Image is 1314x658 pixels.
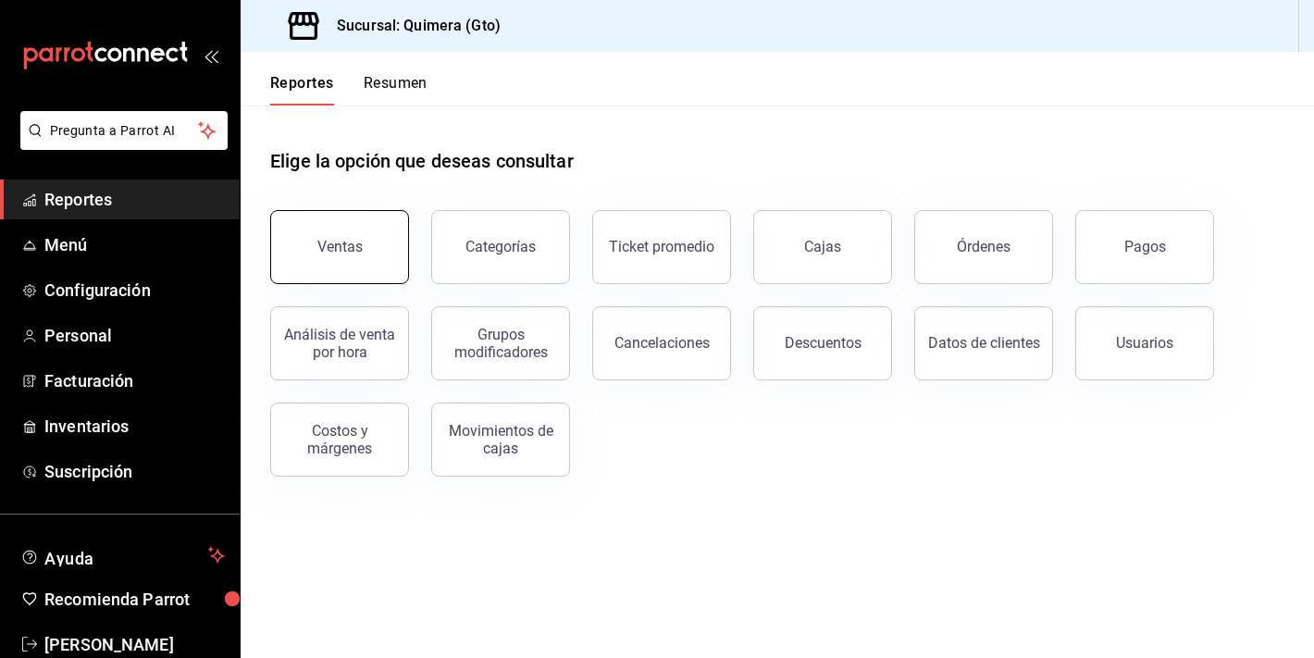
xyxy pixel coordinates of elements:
button: Pregunta a Parrot AI [20,111,228,150]
div: Ventas [317,238,363,255]
button: Reportes [270,74,334,106]
div: Cancelaciones [614,334,710,352]
span: Reportes [44,187,225,212]
h1: Elige la opción que deseas consultar [270,147,574,175]
button: Resumen [364,74,428,106]
span: Pregunta a Parrot AI [50,121,199,141]
button: Órdenes [914,210,1053,284]
button: Costos y márgenes [270,403,409,477]
div: Análisis de venta por hora [282,326,397,361]
div: Costos y márgenes [282,422,397,457]
span: Configuración [44,278,225,303]
button: Grupos modificadores [431,306,570,380]
div: Movimientos de cajas [443,422,558,457]
button: Cajas [753,210,892,284]
button: Descuentos [753,306,892,380]
div: Órdenes [957,238,1010,255]
button: Cancelaciones [592,306,731,380]
button: Pagos [1075,210,1214,284]
span: Menú [44,232,225,257]
div: Grupos modificadores [443,326,558,361]
div: Categorías [465,238,536,255]
button: Usuarios [1075,306,1214,380]
div: Cajas [804,238,841,255]
span: Ayuda [44,544,201,566]
div: Usuarios [1116,334,1173,352]
button: Ventas [270,210,409,284]
button: Categorías [431,210,570,284]
div: Ticket promedio [609,238,714,255]
a: Pregunta a Parrot AI [13,134,228,154]
div: Pagos [1124,238,1166,255]
div: Datos de clientes [928,334,1040,352]
span: Personal [44,323,225,348]
button: Datos de clientes [914,306,1053,380]
span: Suscripción [44,459,225,484]
div: navigation tabs [270,74,428,106]
button: open_drawer_menu [204,48,218,63]
span: Facturación [44,368,225,393]
span: Recomienda Parrot [44,587,225,612]
div: Descuentos [785,334,862,352]
button: Análisis de venta por hora [270,306,409,380]
span: Inventarios [44,414,225,439]
button: Ticket promedio [592,210,731,284]
button: Movimientos de cajas [431,403,570,477]
span: [PERSON_NAME] [44,632,225,657]
h3: Sucursal: Quimera (Gto) [322,15,501,37]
